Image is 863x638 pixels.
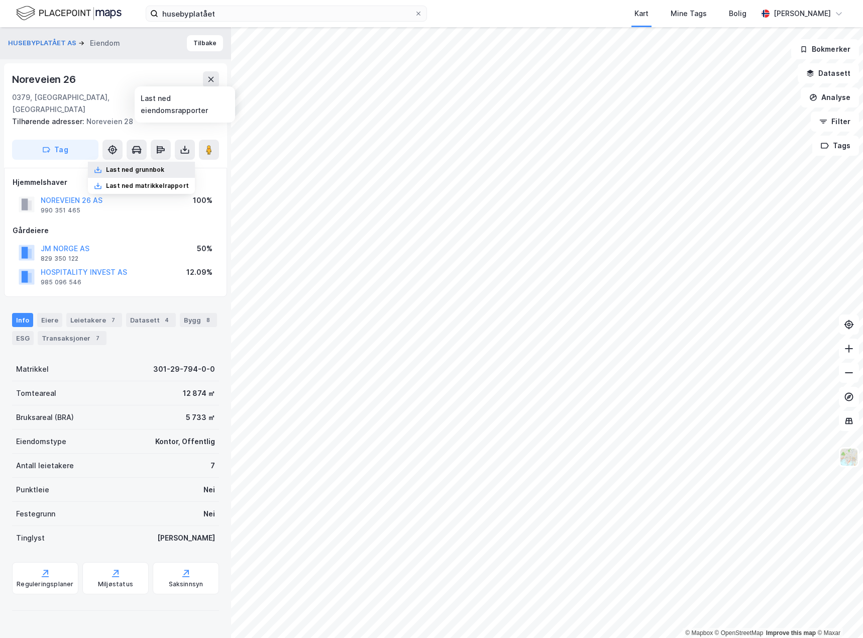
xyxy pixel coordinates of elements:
button: Filter [811,112,859,132]
div: Mine Tags [671,8,707,20]
div: 301-29-794-0-0 [153,363,215,375]
div: Bruksareal (BRA) [16,411,74,423]
iframe: Chat Widget [813,590,863,638]
div: 7 [210,460,215,472]
div: 8 [203,315,213,325]
div: [GEOGRAPHIC_DATA], 29/794 [141,91,219,116]
div: Antall leietakere [16,460,74,472]
div: Eiere [37,313,62,327]
button: Tilbake [187,35,223,51]
img: logo.f888ab2527a4732fd821a326f86c7f29.svg [16,5,122,22]
div: Info [12,313,33,327]
button: HUSEBYPLATÅET AS [8,38,78,48]
div: Nei [203,508,215,520]
div: 12.09% [186,266,212,278]
button: Bokmerker [791,39,859,59]
div: Festegrunn [16,508,55,520]
a: OpenStreetMap [715,629,764,636]
div: 100% [193,194,212,206]
div: Eiendom [90,37,120,49]
div: 0379, [GEOGRAPHIC_DATA], [GEOGRAPHIC_DATA] [12,91,141,116]
div: Hjemmelshaver [13,176,219,188]
div: Tomteareal [16,387,56,399]
img: Z [839,448,858,467]
div: Noreveien 26 [12,71,78,87]
div: 7 [92,333,102,343]
div: Bolig [729,8,746,20]
div: Bygg [180,313,217,327]
span: Tilhørende adresser: [12,117,86,126]
div: 990 351 465 [41,206,80,215]
div: Kart [634,8,649,20]
button: Tags [812,136,859,156]
div: Datasett [126,313,176,327]
a: Improve this map [766,629,816,636]
div: 7 [108,315,118,325]
div: Transaksjoner [38,331,106,345]
div: Eiendomstype [16,436,66,448]
div: Last ned matrikkelrapport [106,182,189,190]
div: 12 874 ㎡ [183,387,215,399]
div: Gårdeiere [13,225,219,237]
div: Nei [203,484,215,496]
a: Mapbox [685,629,713,636]
div: Reguleringsplaner [17,580,73,588]
div: Saksinnsyn [169,580,203,588]
input: Søk på adresse, matrikkel, gårdeiere, leietakere eller personer [158,6,414,21]
button: Tag [12,140,98,160]
div: 4 [162,315,172,325]
div: 50% [197,243,212,255]
div: 5 733 ㎡ [186,411,215,423]
div: Miljøstatus [98,580,133,588]
div: Noreveien 28 [12,116,211,128]
div: [PERSON_NAME] [157,532,215,544]
div: 985 096 546 [41,278,81,286]
div: Leietakere [66,313,122,327]
div: Matrikkel [16,363,49,375]
div: Kontor, Offentlig [155,436,215,448]
div: Tinglyst [16,532,45,544]
button: Analyse [801,87,859,108]
div: Punktleie [16,484,49,496]
div: ESG [12,331,34,345]
div: [PERSON_NAME] [774,8,831,20]
div: Last ned grunnbok [106,166,164,174]
button: Datasett [798,63,859,83]
div: 829 350 122 [41,255,78,263]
